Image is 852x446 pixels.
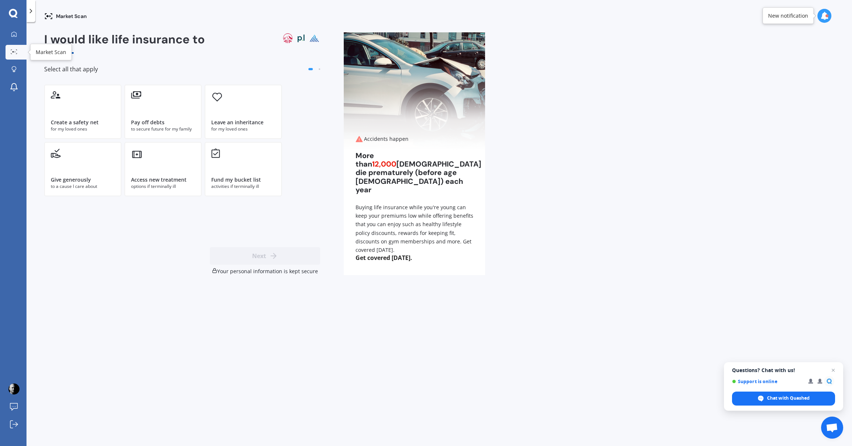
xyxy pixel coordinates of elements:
[356,203,473,254] div: Buying life insurance while you're young can keep your premiums low while offering benefits that ...
[732,392,835,406] span: Chat with Quashed
[51,183,115,190] div: to a cause I care about
[44,12,87,21] div: Market Scan
[372,159,396,169] span: 12,000
[356,135,473,143] div: Accidents happen
[356,151,473,194] div: More than [DEMOGRAPHIC_DATA] die prematurely (before age [DEMOGRAPHIC_DATA]) each year
[131,119,165,126] div: Pay off debts
[295,32,307,44] img: partners life logo
[44,65,98,73] span: Select all that apply
[211,176,261,183] div: Fund my bucket list
[210,268,320,275] div: Your personal information is kept secure
[767,395,810,402] span: Chat with Quashed
[732,379,803,384] span: Support is online
[211,126,275,132] div: for my loved ones
[131,183,195,190] div: options if terminally ill
[768,12,808,19] div: New notification
[344,32,485,150] img: Accidents happen
[344,254,485,261] span: Get covered [DATE].
[51,126,115,132] div: for my loved ones
[210,247,320,265] button: Next
[211,119,264,126] div: Leave an inheritance
[36,49,66,56] div: Market Scan
[51,176,91,183] div: Give generously
[732,367,835,373] span: Questions? Chat with us!
[308,32,320,44] img: pinnacle life logo
[131,176,187,183] div: Access new treatment
[51,119,99,126] div: Create a safety net
[8,383,20,395] img: ACg8ocKagD2lov7iKk2sD6Mz9kk4SI5sMqZE4lqYV6OSowOdzaPy3Kc=s96-c
[131,126,195,132] div: to secure future for my family
[44,32,205,47] span: I would like life insurance to
[211,183,275,190] div: activities if terminally ill
[282,32,294,44] img: aia logo
[821,417,843,439] a: Open chat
